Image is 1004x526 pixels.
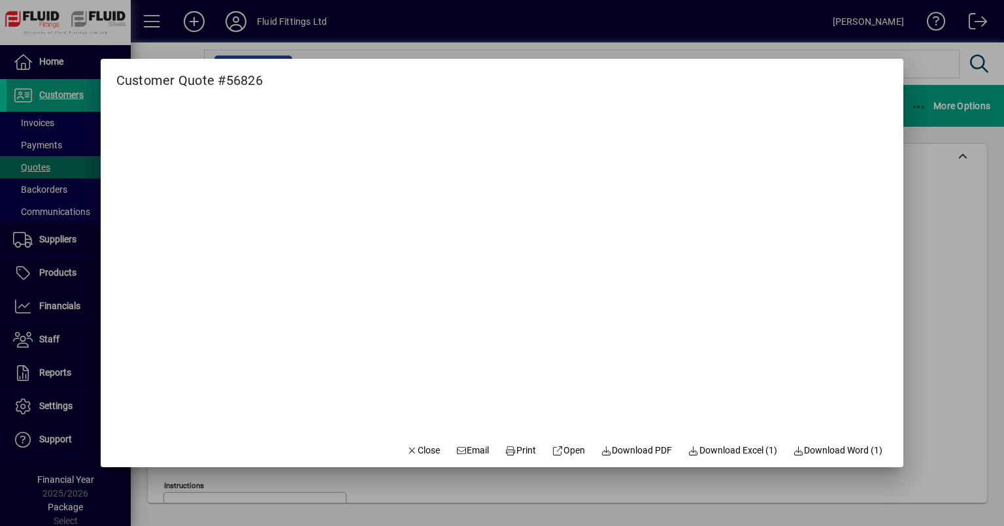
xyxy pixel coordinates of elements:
[601,444,673,457] span: Download PDF
[552,444,585,457] span: Open
[546,438,590,462] a: Open
[401,438,445,462] button: Close
[450,438,495,462] button: Email
[793,444,883,457] span: Download Word (1)
[595,438,678,462] a: Download PDF
[406,444,440,457] span: Close
[688,444,777,457] span: Download Excel (1)
[788,438,888,462] button: Download Word (1)
[499,438,541,462] button: Print
[682,438,782,462] button: Download Excel (1)
[505,444,537,457] span: Print
[101,59,278,91] h2: Customer Quote #56826
[456,444,490,457] span: Email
